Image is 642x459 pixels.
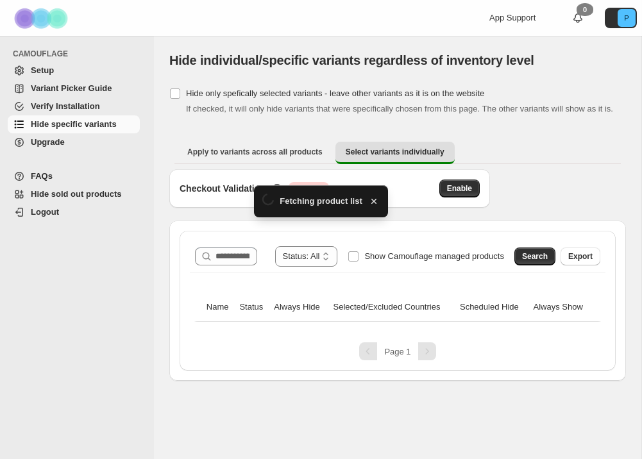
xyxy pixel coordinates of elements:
[618,9,636,27] span: Avatar with initials P
[571,12,584,24] a: 0
[187,147,323,157] span: Apply to variants across all products
[31,65,54,75] span: Setup
[10,1,74,36] img: Camouflage
[364,251,504,261] span: Show Camouflage managed products
[439,179,480,197] button: Enable
[329,293,455,322] th: Selected/Excluded Countries
[31,171,53,181] span: FAQs
[561,247,600,265] button: Export
[8,97,140,115] a: Verify Installation
[31,137,65,147] span: Upgrade
[169,169,626,381] div: Select variants individually
[190,342,605,360] nav: Pagination
[31,83,112,93] span: Variant Picker Guide
[169,53,534,67] span: Hide individual/specific variants regardless of inventory level
[568,251,593,262] span: Export
[8,185,140,203] a: Hide sold out products
[8,203,140,221] a: Logout
[346,147,444,157] span: Select variants individually
[177,142,333,162] button: Apply to variants across all products
[8,79,140,97] a: Variant Picker Guide
[456,293,530,322] th: Scheduled Hide
[384,347,410,356] span: Page 1
[31,119,117,129] span: Hide specific variants
[13,49,145,59] span: CAMOUFLAGE
[31,207,59,217] span: Logout
[8,62,140,79] a: Setup
[294,183,324,194] span: Disabled
[31,189,122,199] span: Hide sold out products
[605,8,637,28] button: Avatar with initials P
[489,13,536,22] span: App Support
[186,104,613,113] span: If checked, it will only hide variants that were specifically chosen from this page. The other va...
[186,88,484,98] span: Hide only spefically selected variants - leave other variants as it is on the website
[8,133,140,151] a: Upgrade
[203,293,236,322] th: Name
[280,195,362,208] span: Fetching product list
[577,3,593,16] div: 0
[514,247,555,265] button: Search
[624,14,629,22] text: P
[8,167,140,185] a: FAQs
[530,293,593,322] th: Always Show
[522,251,548,262] span: Search
[235,293,270,322] th: Status
[270,293,329,322] th: Always Hide
[31,101,100,111] span: Verify Installation
[8,115,140,133] a: Hide specific variants
[447,183,472,194] span: Enable
[180,182,266,195] h3: Checkout Validation
[335,142,455,164] button: Select variants individually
